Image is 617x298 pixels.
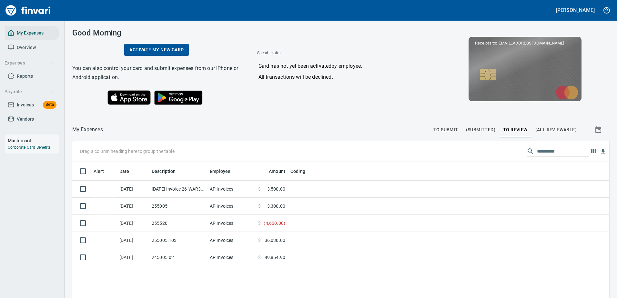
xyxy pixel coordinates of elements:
[117,249,149,266] td: [DATE]
[210,167,230,175] span: Employee
[17,72,33,80] span: Reports
[129,46,184,54] span: Activate my new card
[258,203,261,209] span: $
[265,254,285,261] span: 49,854.90
[466,126,495,134] span: (Submitted)
[117,215,149,232] td: [DATE]
[589,146,598,156] button: Choose columns to display
[535,126,577,134] span: (All Reviewable)
[5,59,53,67] span: Expenses
[475,40,575,46] p: Receipts to:
[124,44,189,56] a: Activate my new card
[149,232,207,249] td: 255005.103
[94,167,112,175] span: Alert
[149,198,207,215] td: 255005
[117,181,149,198] td: [DATE]
[94,167,104,175] span: Alert
[80,148,175,154] p: Drag a column heading here to group the table
[264,220,285,226] span: ( 4,600.00 )
[554,5,596,15] button: [PERSON_NAME]
[117,232,149,249] td: [DATE]
[258,237,261,243] span: $
[5,69,59,84] a: Reports
[8,145,51,150] a: Corporate Card Benefits
[5,98,59,112] a: InvoicesBeta
[258,73,425,81] p: All transactions will be declined.
[119,167,138,175] span: Date
[598,147,608,156] button: Download Table
[149,249,207,266] td: 245005.02
[269,167,285,175] span: Amount
[5,26,59,40] a: My Expenses
[207,232,256,249] td: AP Invoices
[72,126,103,134] nav: breadcrumb
[72,64,241,82] h6: You can also control your card and submit expenses from our iPhone or Android application.
[2,57,56,69] button: Expenses
[258,254,261,261] span: $
[17,101,34,109] span: Invoices
[152,167,176,175] span: Description
[589,122,609,137] button: Show transactions within a particular date range
[207,215,256,232] td: AP Invoices
[5,40,59,55] a: Overview
[210,167,239,175] span: Employee
[207,249,256,266] td: AP Invoices
[207,198,256,215] td: AP Invoices
[8,137,59,144] h6: Mastercard
[149,215,207,232] td: 255520
[107,90,151,105] img: Download on the App Store
[43,101,56,108] span: Beta
[5,88,53,96] span: Payable
[149,181,207,198] td: [DATE] Invoice 26-WAR311818-1 from Department Of Ecology (1-10294)
[267,203,285,209] span: 3,300.00
[117,198,149,215] td: [DATE]
[207,181,256,198] td: AP Invoices
[152,167,184,175] span: Description
[72,126,103,134] p: My Expenses
[151,87,206,108] img: Get it on Google Play
[267,186,285,192] span: 3,500.00
[258,220,261,226] span: $
[552,82,582,103] img: mastercard.svg
[556,7,595,14] h5: [PERSON_NAME]
[5,112,59,126] a: Vendors
[260,167,285,175] span: Amount
[17,29,44,37] span: My Expenses
[257,50,352,56] span: Spend Limits
[17,115,34,123] span: Vendors
[497,40,565,46] span: [EMAIL_ADDRESS][DOMAIN_NAME]
[258,186,261,192] span: $
[119,167,129,175] span: Date
[17,44,36,52] span: Overview
[265,237,285,243] span: 36,030.00
[503,126,528,134] span: To Review
[290,167,305,175] span: Coding
[4,3,52,18] img: Finvari
[2,86,56,98] button: Payable
[290,167,314,175] span: Coding
[433,126,458,134] span: To Submit
[258,62,425,70] p: Card has not yet been activated by employee .
[72,28,241,37] h3: Good Morning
